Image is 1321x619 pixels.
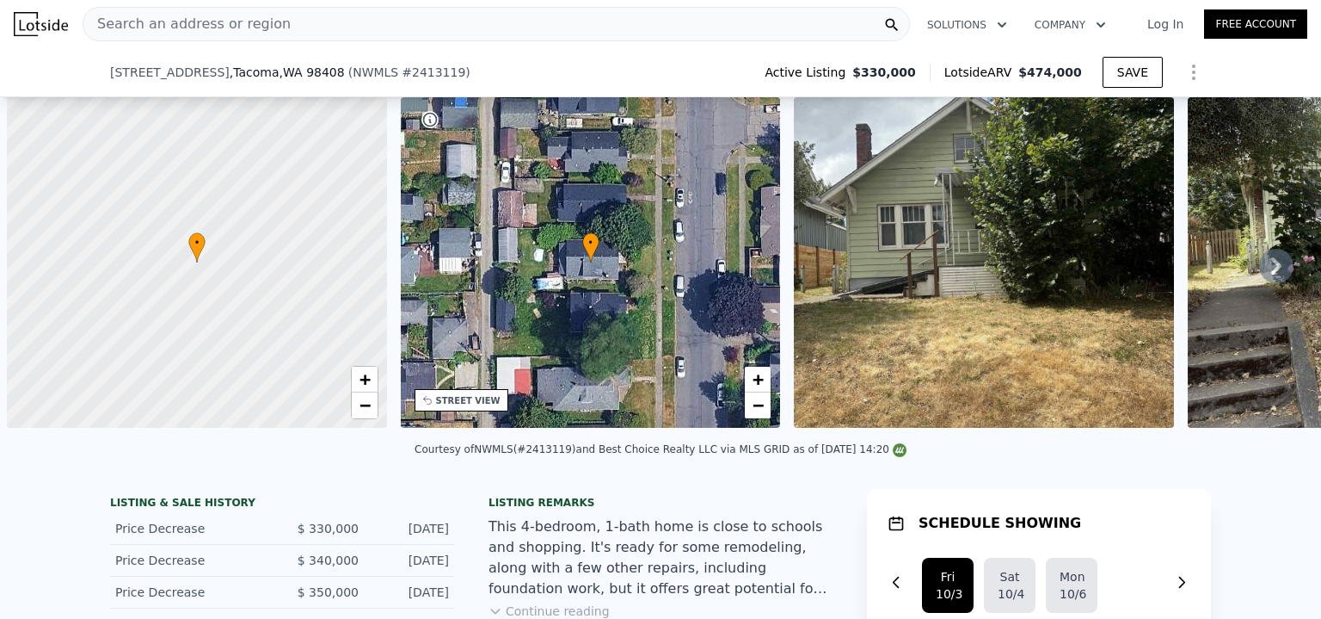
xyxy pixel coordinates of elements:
[1060,585,1084,603] div: 10/6
[794,97,1174,428] img: Sale: 167282392 Parcel: 100625917
[745,367,771,393] a: Zoom in
[753,368,764,390] span: +
[298,522,359,535] span: $ 330,000
[893,443,906,457] img: NWMLS Logo
[352,367,378,393] a: Zoom in
[1021,9,1120,40] button: Company
[415,443,906,455] div: Courtesy of NWMLS (#2413119) and Best Choice Realty LLC via MLS GRID as of [DATE] 14:20
[83,14,291,34] span: Search an address or region
[919,513,1081,534] h1: SCHEDULE SHOWING
[1060,568,1084,585] div: Mon
[936,568,960,585] div: Fri
[582,232,599,263] div: •
[913,9,1021,40] button: Solutions
[745,393,771,418] a: Zoom out
[352,393,378,418] a: Zoom out
[372,584,449,601] div: [DATE]
[372,520,449,537] div: [DATE]
[753,394,764,416] span: −
[1204,9,1307,39] a: Free Account
[765,64,852,81] span: Active Listing
[852,64,916,81] span: $330,000
[998,568,1022,585] div: Sat
[230,64,345,81] span: , Tacoma
[1103,57,1163,88] button: SAVE
[944,64,1018,81] span: Lotside ARV
[110,496,454,513] div: LISTING & SALE HISTORY
[353,65,398,79] span: NWMLS
[372,552,449,569] div: [DATE]
[1018,65,1082,79] span: $474,000
[1046,558,1097,613] button: Mon10/6
[936,585,960,603] div: 10/3
[348,64,470,81] div: ( )
[280,65,345,79] span: , WA 98408
[984,558,1035,613] button: Sat10/4
[110,64,230,81] span: [STREET_ADDRESS]
[488,517,833,599] div: This 4-bedroom, 1-bath home is close to schools and shopping. It's ready for some remodeling, alo...
[115,520,268,537] div: Price Decrease
[188,232,206,263] div: •
[298,554,359,567] span: $ 340,000
[488,496,833,510] div: Listing remarks
[359,394,370,416] span: −
[436,394,501,407] div: STREET VIEW
[359,368,370,390] span: +
[115,584,268,601] div: Price Decrease
[14,12,68,36] img: Lotside
[582,235,599,251] span: •
[998,585,1022,603] div: 10/4
[1127,15,1204,33] a: Log In
[1177,55,1211,90] button: Show Options
[402,65,465,79] span: # 2413119
[922,558,974,613] button: Fri10/3
[298,585,359,599] span: $ 350,000
[115,552,268,569] div: Price Decrease
[188,235,206,251] span: •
